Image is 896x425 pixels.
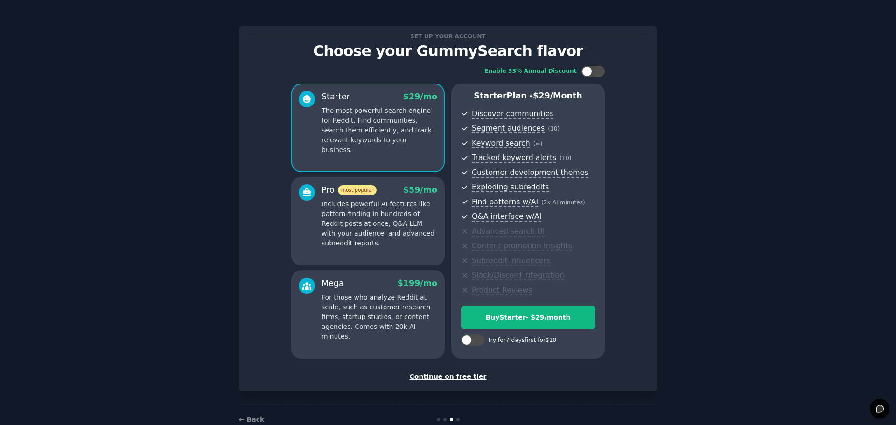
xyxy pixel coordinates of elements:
span: Slack/Discord integration [472,271,564,280]
span: $ 59 /mo [403,185,437,195]
span: Find patterns w/AI [472,197,538,207]
span: Tracked keyword alerts [472,153,556,163]
div: Enable 33% Annual Discount [484,67,577,76]
div: Pro [322,184,377,196]
span: Content promotion insights [472,241,572,251]
p: Includes powerful AI features like pattern-finding in hundreds of Reddit posts at once, Q&A LLM w... [322,199,437,248]
span: Exploding subreddits [472,182,549,192]
span: ( ∞ ) [533,140,543,147]
span: $ 29 /mo [403,92,437,101]
p: For those who analyze Reddit at scale, such as customer research firms, startup studios, or conte... [322,293,437,341]
span: Set up your account [409,31,488,41]
span: ( 2k AI minutes ) [541,199,585,206]
span: Q&A interface w/AI [472,212,541,222]
p: Starter Plan - [461,90,595,102]
div: Buy Starter - $ 29 /month [462,313,595,322]
div: Mega [322,278,344,289]
span: most popular [338,185,377,195]
div: Try for 7 days first for $10 [488,336,556,345]
div: Starter [322,91,350,103]
div: Continue on free tier [249,372,647,382]
p: Choose your GummySearch flavor [249,43,647,59]
span: Segment audiences [472,124,545,133]
span: Customer development themes [472,168,588,178]
span: Discover communities [472,109,553,119]
span: $ 29 /month [533,91,582,100]
span: Advanced search UI [472,227,545,237]
span: Keyword search [472,139,530,148]
span: Product Reviews [472,286,532,295]
span: ( 10 ) [548,125,560,132]
a: ← Back [239,416,264,423]
p: The most powerful search engine for Reddit. Find communities, search them efficiently, and track ... [322,106,437,155]
span: ( 10 ) [560,155,571,161]
span: $ 199 /mo [398,279,437,288]
span: Subreddit influencers [472,256,550,266]
button: BuyStarter- $29/month [461,306,595,329]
